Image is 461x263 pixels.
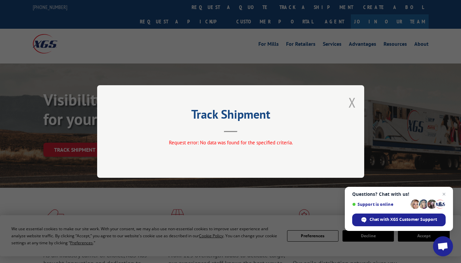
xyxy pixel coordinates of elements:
[169,139,292,146] span: Request error: No data was found for the specified criteria.
[352,191,446,197] span: Questions? Chat with us!
[370,217,437,223] span: Chat with XGS Customer Support
[433,236,453,256] div: Open chat
[352,202,408,207] span: Support is online
[131,110,331,122] h2: Track Shipment
[440,190,448,198] span: Close chat
[349,94,356,111] button: Close modal
[352,214,446,226] div: Chat with XGS Customer Support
